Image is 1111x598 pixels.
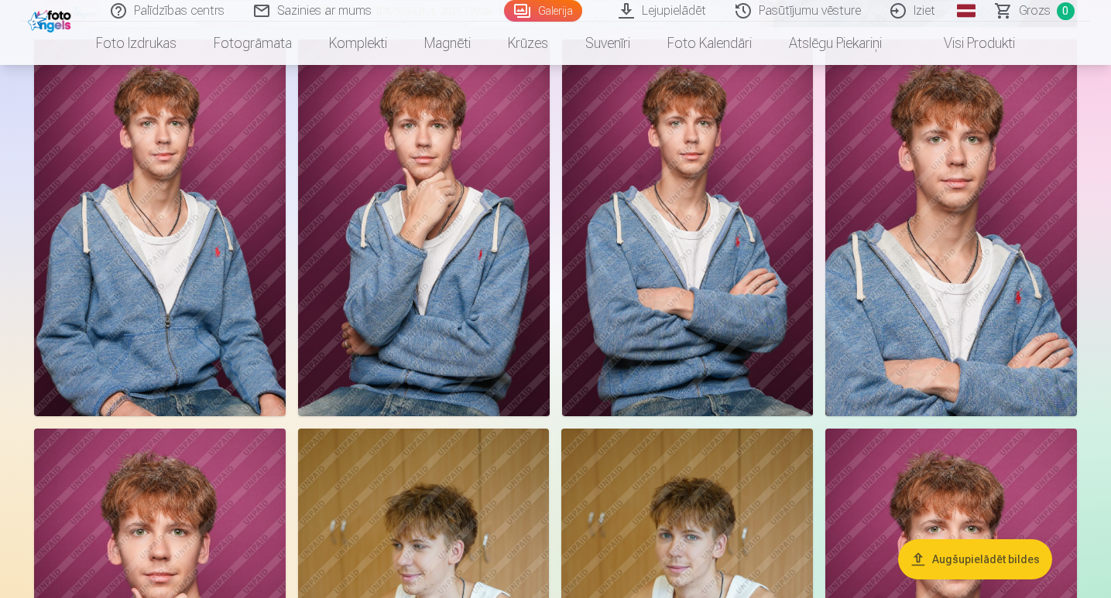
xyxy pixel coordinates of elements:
[567,22,649,65] a: Suvenīri
[310,22,406,65] a: Komplekti
[1057,2,1075,20] span: 0
[406,22,489,65] a: Magnēti
[195,22,310,65] a: Fotogrāmata
[77,22,195,65] a: Foto izdrukas
[898,539,1052,579] button: Augšupielādēt bildes
[649,22,770,65] a: Foto kalendāri
[28,6,75,32] img: /fa1
[1019,2,1051,20] span: Grozs
[900,22,1034,65] a: Visi produkti
[770,22,900,65] a: Atslēgu piekariņi
[489,22,567,65] a: Krūzes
